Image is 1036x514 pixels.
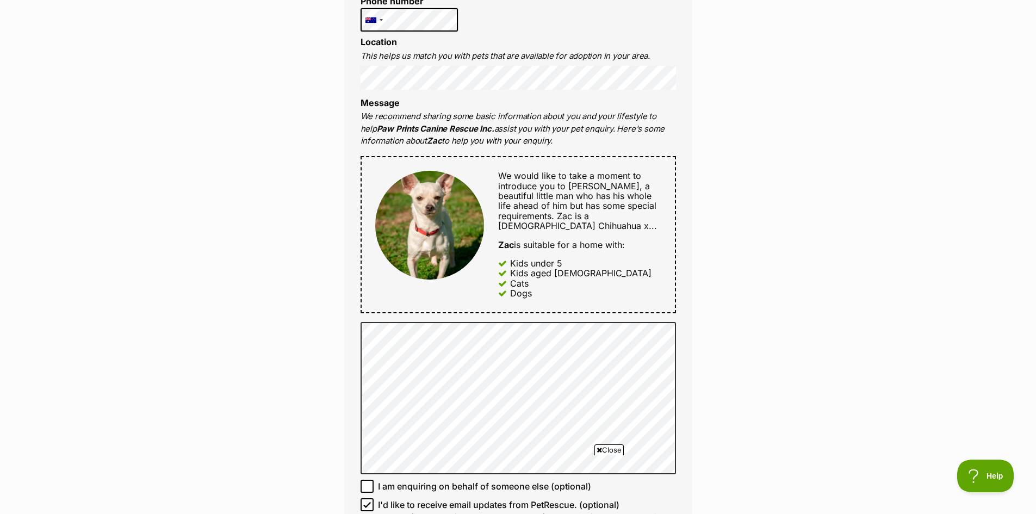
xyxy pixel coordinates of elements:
[375,171,484,280] img: Zac
[510,268,652,278] div: Kids aged [DEMOGRAPHIC_DATA]
[361,36,397,47] label: Location
[510,288,532,298] div: Dogs
[510,258,562,268] div: Kids under 5
[361,110,676,147] p: We recommend sharing some basic information about you and your lifestyle to help assist you with ...
[498,239,514,250] strong: Zac
[498,240,661,250] div: is suitable for a home with:
[377,123,494,134] strong: Paw Prints Canine Rescue Inc.
[957,460,1014,492] iframe: Help Scout Beacon - Open
[498,170,656,221] span: We would like to take a moment to introduce you to [PERSON_NAME], a beautiful little man who has ...
[361,50,676,63] p: This helps us match you with pets that are available for adoption in your area.
[361,97,400,108] label: Message
[510,278,529,288] div: Cats
[255,460,782,509] iframe: Advertisement
[427,135,442,146] strong: Zac
[361,9,386,32] div: Australia: +61
[498,210,657,231] span: Zac is a [DEMOGRAPHIC_DATA] Chihuahua x...
[594,444,624,455] span: Close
